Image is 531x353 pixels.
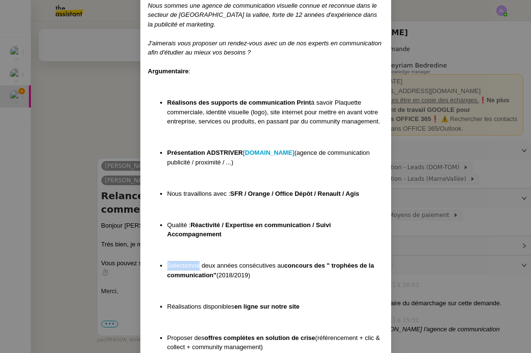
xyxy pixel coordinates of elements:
[148,2,377,28] em: Nous sommes une agence de communication visuelle connue et reconnue dans le secteur de [GEOGRAPHI...
[167,149,243,156] strong: Présentation ADSTRIVER
[204,334,315,341] strong: offres complètes en solution de crise
[167,220,383,239] li: Qualité :
[148,67,383,76] blockquote: :
[167,99,311,106] strong: Réalisons des supports de communication Print
[167,148,383,167] li: (agence de communication publicité / proximité / ...)
[167,189,383,199] li: Nous travaillons avec :
[167,262,374,279] strong: concours des " trophées de la communication"
[234,303,300,310] strong: en ligne sur notre site
[230,190,359,197] strong: SFR / Orange / Office Dépôt / Renault / Agis
[243,149,295,156] a: [DOMAIN_NAME]
[167,302,383,312] li: Réalisations disponibles
[167,333,383,352] li: Proposer des (référencement + clic & collect + community management)
[167,261,383,280] li: Sélectionné deux années consécutives au (2018/2019)
[148,40,381,56] em: J'aimerais vous proposer un rendez-vous avec un de nos experts en communication afin d'étudier au...
[148,68,189,75] strong: Argumentaire
[167,98,383,126] li: à savoir Plaquette commerciale, identité visuelle (logo), site internet pour mettre en avant votr...
[167,221,331,238] strong: Réactivité / Expertise en communication / Suivi Accompagnement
